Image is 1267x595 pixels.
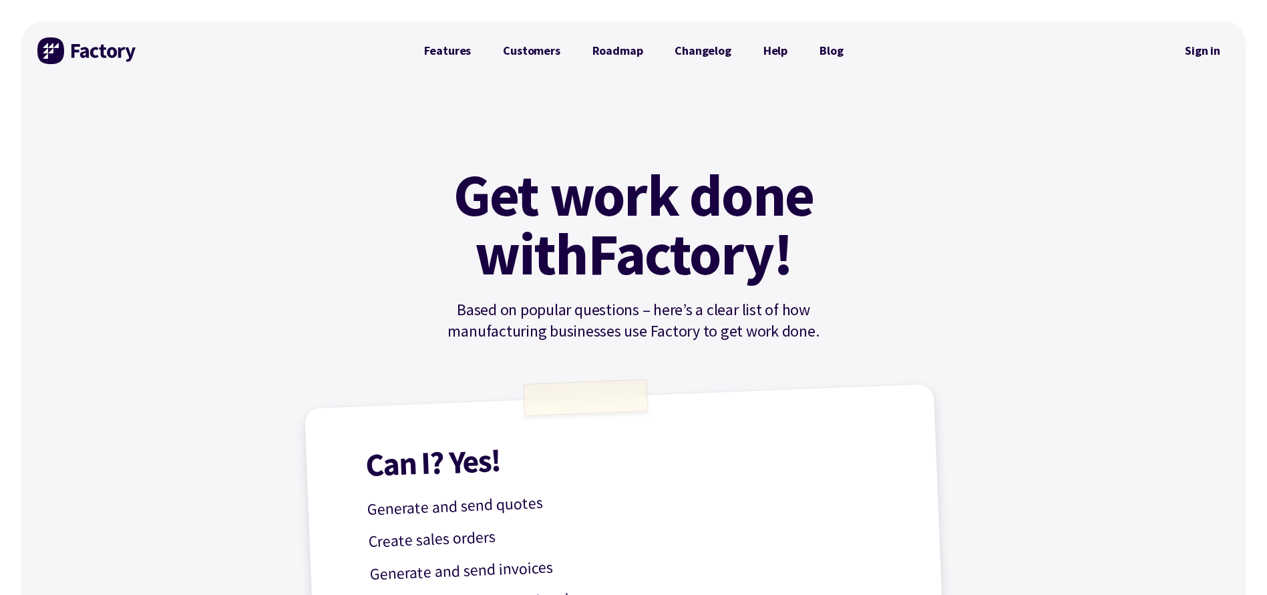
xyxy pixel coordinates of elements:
[37,37,138,64] img: Factory
[433,166,834,283] h1: Get work done with
[588,224,793,283] mark: Factory!
[408,299,860,342] p: Based on popular questions – here’s a clear list of how manufacturing businesses use Factory to g...
[365,428,898,481] h1: Can I? Yes!
[803,37,859,64] a: Blog
[747,37,803,64] a: Help
[1175,35,1230,66] nav: Secondary Navigation
[369,541,903,588] p: Generate and send invoices
[576,37,659,64] a: Roadmap
[408,37,488,64] a: Features
[1175,35,1230,66] a: Sign in
[367,476,900,523] p: Generate and send quotes
[659,37,747,64] a: Changelog
[487,37,576,64] a: Customers
[408,37,860,64] nav: Primary Navigation
[368,508,902,555] p: Create sales orders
